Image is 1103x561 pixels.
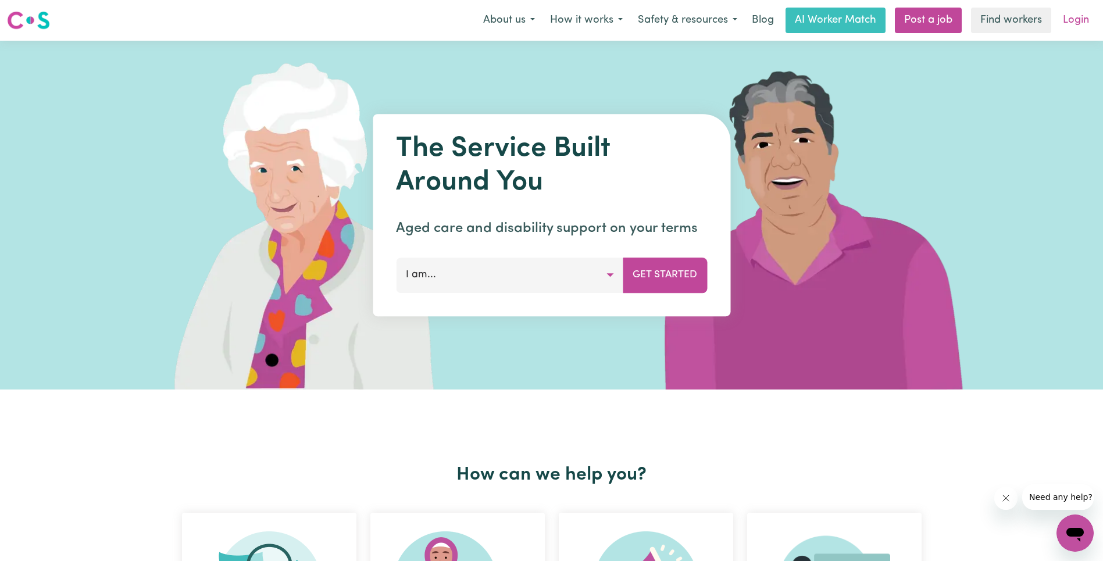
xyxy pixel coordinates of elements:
a: Careseekers logo [7,7,50,34]
button: Safety & resources [630,8,745,33]
button: How it works [542,8,630,33]
a: Post a job [895,8,962,33]
button: About us [476,8,542,33]
button: Get Started [623,258,707,292]
h1: The Service Built Around You [396,133,707,199]
iframe: Message from company [1022,484,1094,510]
h2: How can we help you? [175,464,929,486]
a: Blog [745,8,781,33]
a: Login [1056,8,1096,33]
button: I am... [396,258,623,292]
iframe: Button to launch messaging window [1056,514,1094,552]
p: Aged care and disability support on your terms [396,218,707,239]
iframe: Close message [994,487,1018,510]
a: AI Worker Match [786,8,886,33]
a: Find workers [971,8,1051,33]
img: Careseekers logo [7,10,50,31]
